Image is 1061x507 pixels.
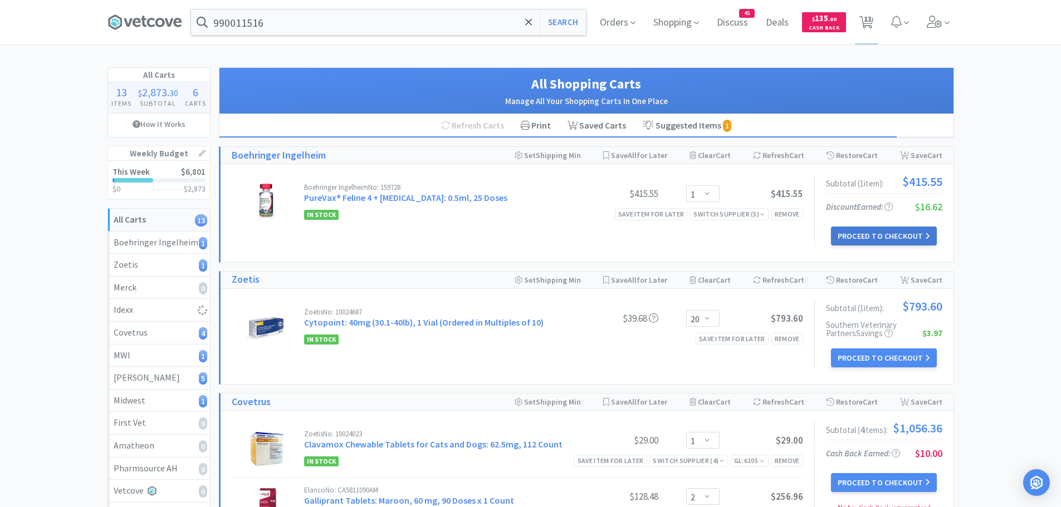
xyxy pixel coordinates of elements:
[515,272,581,288] div: Shipping Min
[182,98,209,109] h4: Carts
[915,200,942,213] span: $16.62
[716,275,731,285] span: Cart
[712,18,752,28] a: Discuss45
[116,85,127,99] span: 13
[113,184,120,194] span: $0
[304,210,339,220] span: In Stock
[716,397,731,407] span: Cart
[199,282,207,294] i: 0
[831,227,937,245] button: Proceed to Checkout
[771,455,803,466] div: Remove
[1023,469,1050,496] div: Open Intercom Messenger
[611,397,667,407] span: Save for Later
[193,85,198,99] span: 6
[863,150,878,160] span: Cart
[304,192,507,203] a: PureVax® Feline 4 + [MEDICAL_DATA]: 0.5ml, 25 Doses
[771,490,803,503] span: $256.96
[574,455,647,466] div: Save item for later
[242,184,291,223] img: 83f37bb3068642abbfc6c0cd4e286eda_404532.png
[304,439,563,450] a: Clavamox Chewable Tablets for Cats and Dogs: 62.5mg, 112 Count
[108,68,210,82] h1: All Carts
[789,275,804,285] span: Cart
[902,300,942,312] span: $793.60
[575,434,658,447] div: $29.00
[181,166,206,177] span: $6,801
[108,412,210,435] a: First Vet0
[863,397,878,407] span: Cart
[108,390,210,412] a: Midwest1
[114,484,204,498] div: Vetcove
[690,147,731,164] div: Clear
[108,480,210,503] a: Vetcove0
[304,456,339,466] span: In Stock
[826,201,893,212] span: Discount Earned:
[927,150,942,160] span: Cart
[232,147,326,164] a: Boehringer Ingelheim
[826,300,942,312] div: Subtotal ( 1 item ):
[628,275,637,285] span: All
[771,188,803,200] span: $415.55
[812,16,815,23] span: $
[628,397,637,407] span: All
[761,18,793,28] a: Deals
[304,495,514,506] a: Galliprant Tablets: Maroon, 60 mg, 90 Doses x 1 Count
[915,447,942,460] span: $10.00
[893,422,942,434] span: $1,056.36
[114,461,204,476] div: Pharmsource AH
[900,147,942,164] div: Save
[191,9,586,35] input: Search by item, sku, manufacturer, ingredient, size...
[199,237,207,249] i: 1
[199,417,207,430] i: 0
[611,150,667,160] span: Save for Later
[108,277,210,299] a: Merck0
[199,485,207,498] i: 0
[753,147,804,164] div: Refresh
[515,393,581,410] div: Shipping Min
[611,275,667,285] span: Save for Later
[231,73,942,95] h1: All Shopping Carts
[232,394,271,410] a: Covetrus
[809,25,839,32] span: Cash Back
[771,312,803,324] span: $793.60
[776,434,803,446] span: $29.00
[690,272,731,288] div: Clear
[433,114,512,137] div: Refresh Carts
[559,114,634,137] a: Saved Carts
[753,393,804,410] div: Refresh
[696,333,769,344] div: Save item for later
[199,350,207,362] i: 1
[135,98,182,109] h4: Subtotal
[540,9,586,35] button: Search
[188,184,206,194] span: 2,873
[108,254,210,277] a: Zoetis1
[108,114,210,135] a: How It Works
[304,317,544,328] a: Cytopoint: 40mg (30.1-40lb), 1 Vial (Ordered in Multiples of 10)
[108,209,210,232] a: All Carts13
[828,16,837,23] span: . 80
[753,272,804,288] div: Refresh
[114,280,204,295] div: Merck
[232,272,260,288] a: Zoetis
[304,308,575,316] div: Zoetis No: 10024687
[114,326,204,340] div: Covetrus
[108,457,210,480] a: Pharmsource AH0
[114,235,204,250] div: Boehringer Ingelheim
[734,456,765,465] span: GL: 6105
[199,259,207,272] i: 1
[304,184,575,191] div: Boehringer Ingelheim No: 159728
[575,490,658,503] div: $128.48
[900,272,942,288] div: Save
[690,393,731,410] div: Clear
[524,150,536,160] span: Set
[113,168,150,176] h2: This Week
[247,308,286,347] img: d68059bb95f34f6ca8f79a017dff92f3_527055.jpeg
[524,397,536,407] span: Set
[863,275,878,285] span: Cart
[512,114,559,137] div: Print
[195,214,207,227] i: 13
[108,161,210,199] a: This Week$6,801$0$2,873
[855,19,878,29] a: 13
[304,486,575,494] div: Elanco No: CA5811090AM
[114,393,204,408] div: Midwest
[575,187,658,200] div: $415.55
